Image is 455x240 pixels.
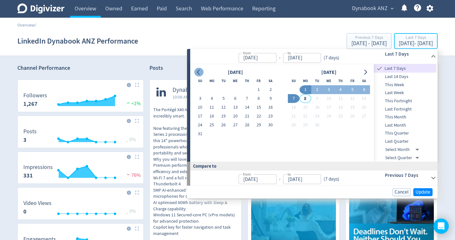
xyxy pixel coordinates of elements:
[374,114,436,121] span: This Month
[253,112,264,121] button: 22
[125,100,131,105] img: positive-performance.svg
[385,154,422,162] div: Select Quarter
[392,188,411,196] button: Cancel
[229,76,241,85] th: Wednesday
[23,164,53,171] dt: Impressions
[241,76,253,85] th: Thursday
[335,76,346,85] th: Thursday
[374,89,436,97] div: Last Week
[323,76,335,85] th: Wednesday
[23,92,47,99] dt: Followers
[218,121,229,129] button: 26
[416,190,430,195] span: Update
[413,188,433,196] button: Update
[218,112,229,121] button: 19
[358,103,370,112] button: 20
[135,83,139,87] img: Placeholder
[374,129,436,137] div: This Quarter
[374,130,436,137] span: This Quarter
[311,112,323,121] button: 23
[218,94,229,103] button: 5
[206,76,218,85] th: Monday
[374,97,436,105] div: This Fortnight
[374,122,436,129] span: Last Month
[265,85,276,94] button: 2
[265,94,276,103] button: 9
[288,103,300,112] button: 14
[23,136,27,144] strong: 3
[374,64,436,162] nav: presets
[20,164,141,181] svg: Impressions 331
[350,3,395,14] button: Dynabook ANZ
[218,103,229,112] button: 12
[300,112,311,121] button: 22
[17,22,35,28] a: Overview
[229,121,241,129] button: 27
[288,171,291,177] label: to
[358,76,370,85] th: Saturday
[126,208,136,214] span: _ 0%
[434,219,449,234] div: Open Intercom Messenger
[226,68,245,77] div: [DATE]
[300,121,311,129] button: 29
[288,76,300,85] th: Sunday
[335,103,346,112] button: 18
[374,73,436,80] span: Last 14 Days
[374,105,436,113] div: Last Fortnight
[311,76,323,85] th: Tuesday
[135,155,139,159] img: Placeholder
[20,129,141,145] svg: Posts 3
[374,73,436,81] div: Last 14 Days
[229,94,241,103] button: 6
[241,94,253,103] button: 7
[399,41,433,46] div: [DATE] - [DATE]
[190,49,438,64] div: from-to(7 days)Last 7 Days
[374,89,436,96] span: Last Week
[385,146,422,154] div: Select Month
[253,103,264,112] button: 15
[206,94,218,103] button: 4
[23,200,52,207] dt: Video Views
[265,76,276,85] th: Saturday
[194,129,206,138] button: 31
[351,41,387,46] div: [DATE] - [DATE]
[346,112,358,121] button: 26
[352,3,388,14] span: Dynabook ANZ
[194,94,206,103] button: 3
[399,35,433,41] div: Last 7 Days
[241,112,253,121] button: 21
[374,106,436,113] span: Last Fortnight
[125,100,141,107] span: <1%
[194,112,206,121] button: 17
[23,208,27,215] strong: 0
[288,94,300,103] button: 7
[347,33,391,49] button: Previous 7 Days[DATE] - [DATE]
[288,112,300,121] button: 21
[321,54,342,62] div: ( 7 days )
[374,81,436,88] span: This Week
[125,172,141,178] span: 76%
[17,31,138,51] h1: LinkedIn Dynabook ANZ Performance
[351,35,387,41] div: Previous 7 Days
[149,64,163,74] h2: Posts
[135,190,139,195] img: Placeholder
[190,64,438,162] div: from-to(7 days)Last 7 Days
[206,112,218,121] button: 18
[323,85,335,94] button: 3
[358,85,370,94] button: 6
[311,103,323,112] button: 16
[23,100,38,108] strong: 1,267
[374,138,436,145] span: Last Quarter
[374,64,436,73] div: Last 7 Days
[311,85,323,94] button: 2
[321,176,339,183] div: ( 7 days )
[394,33,438,49] button: Last 7 Days[DATE]- [DATE]
[323,94,335,103] button: 10
[319,68,338,77] div: [DATE]
[206,121,218,129] button: 25
[311,121,323,129] button: 30
[265,112,276,121] button: 23
[300,85,311,94] button: 1
[288,121,300,129] button: 28
[194,76,206,85] th: Sunday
